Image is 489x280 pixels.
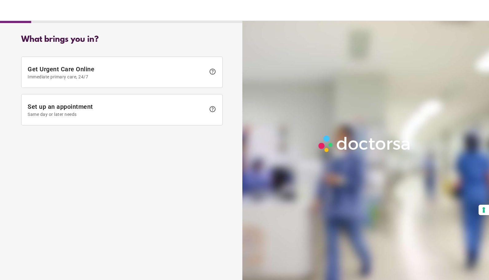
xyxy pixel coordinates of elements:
[209,68,216,75] span: help
[28,65,206,79] span: Get Urgent Care Online
[28,103,206,117] span: Set up an appointment
[21,35,223,44] div: What brings you in?
[28,74,206,79] span: Immediate primary care, 24/7
[28,112,206,117] span: Same day or later needs
[316,133,413,155] img: Logo-Doctorsa-trans-White-partial-flat.png
[209,105,216,113] span: help
[479,205,489,215] button: Your consent preferences for tracking technologies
